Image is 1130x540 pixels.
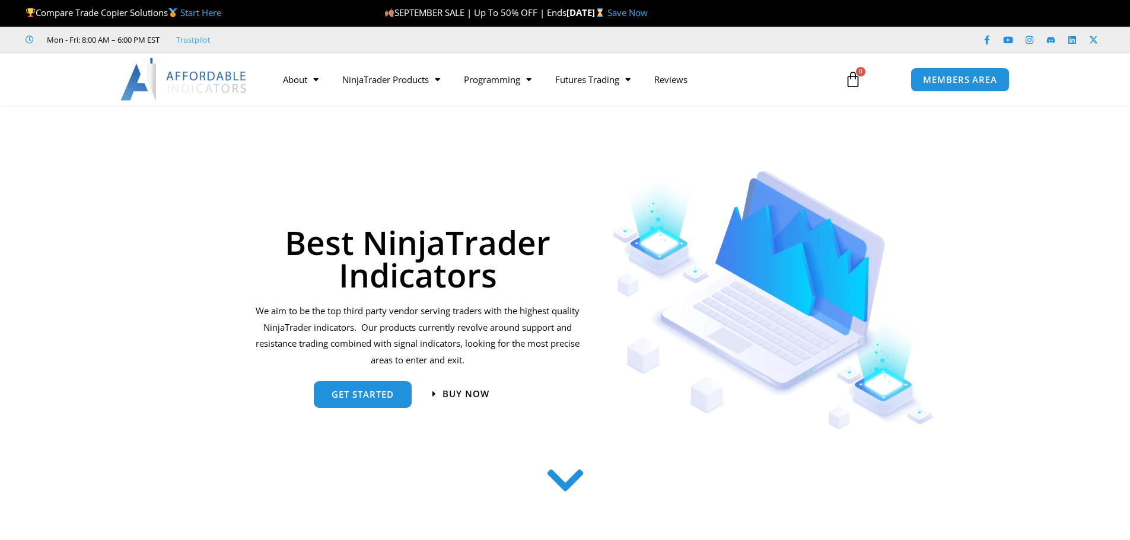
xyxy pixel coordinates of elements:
[26,8,35,17] img: 🏆
[452,66,543,93] a: Programming
[26,7,221,18] span: Compare Trade Copier Solutions
[432,389,489,398] a: Buy now
[168,8,177,17] img: 🥇
[180,7,221,18] a: Start Here
[612,171,934,430] img: Indicators 1 | Affordable Indicators – NinjaTrader
[271,66,831,93] nav: Menu
[120,58,248,101] img: LogoAI | Affordable Indicators – NinjaTrader
[384,7,566,18] span: SEPTEMBER SALE | Up To 50% OFF | Ends
[911,68,1010,92] a: MEMBERS AREA
[44,33,160,47] span: Mon - Fri: 8:00 AM – 6:00 PM EST
[642,66,699,93] a: Reviews
[271,66,330,93] a: About
[176,33,211,47] a: Trustpilot
[856,67,865,76] span: 0
[596,8,604,17] img: ⌛
[443,389,489,398] span: Buy now
[385,8,394,17] img: 🍂
[314,381,412,408] a: get started
[543,66,642,93] a: Futures Trading
[254,226,582,291] h1: Best NinjaTrader Indicators
[827,62,879,97] a: 0
[254,303,582,369] p: We aim to be the top third party vendor serving traders with the highest quality NinjaTrader indi...
[607,7,648,18] a: Save Now
[330,66,452,93] a: NinjaTrader Products
[566,7,607,18] strong: [DATE]
[923,75,997,84] span: MEMBERS AREA
[332,390,394,399] span: get started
